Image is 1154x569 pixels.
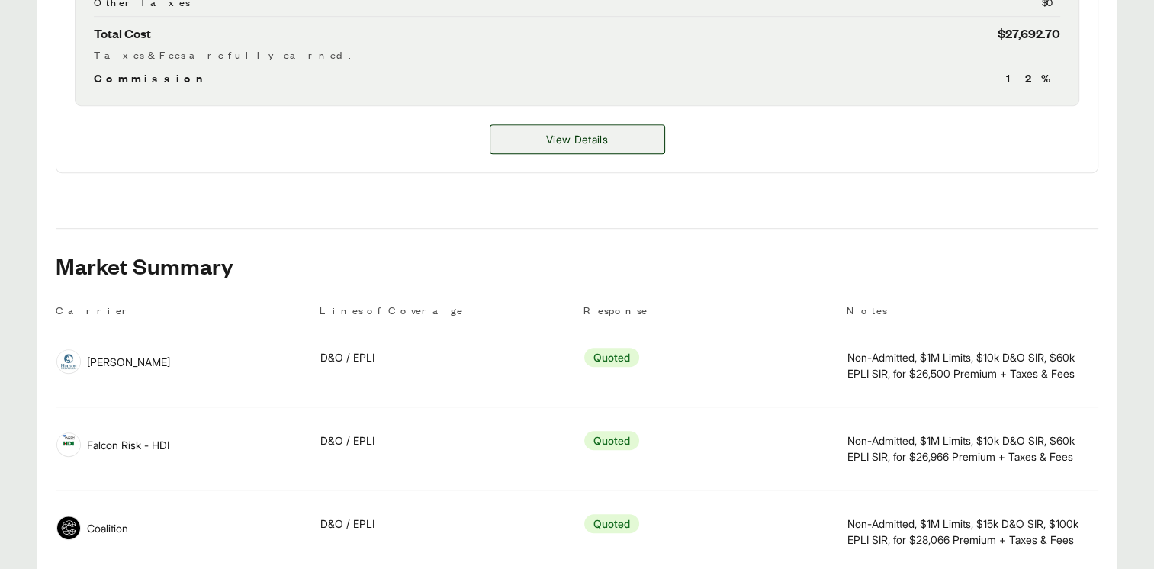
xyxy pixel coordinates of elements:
span: Falcon Risk - HDI [87,437,169,453]
span: $27,692.70 [998,23,1060,43]
span: 12 % [1006,69,1060,87]
div: Taxes & Fees are fully earned. [94,47,1060,63]
img: Hudson logo [57,350,80,373]
th: Response [583,302,835,324]
span: Commission [94,69,210,87]
span: Quoted [584,348,639,367]
span: Coalition [87,520,128,536]
span: View Details [546,131,608,147]
a: Hudson details [490,124,665,154]
span: Quoted [584,514,639,533]
th: Notes [847,302,1098,324]
span: Non-Admitted, $1M Limits, $15k D&O SIR, $100k EPLI SIR, for $28,066 Premium + Taxes & Fees [847,516,1098,548]
span: Non-Admitted, $1M Limits, $10k D&O SIR, $60k EPLI SIR, for $26,500 Premium + Taxes & Fees [847,349,1098,381]
span: Non-Admitted, $1M Limits, $10k D&O SIR, $60k EPLI SIR, for $26,966 Premium + Taxes & Fees [847,432,1098,465]
span: D&O / EPLI [320,349,374,365]
span: Total Cost [94,23,151,43]
th: Lines of Coverage [320,302,571,324]
th: Carrier [56,302,307,324]
h2: Market Summary [56,253,1098,278]
span: D&O / EPLI [320,432,374,448]
button: View Details [490,124,665,154]
span: [PERSON_NAME] [87,354,170,370]
img: Coalition logo [57,516,80,539]
img: Falcon Risk - HDI logo [57,433,80,448]
span: D&O / EPLI [320,516,374,532]
span: Quoted [584,431,639,450]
